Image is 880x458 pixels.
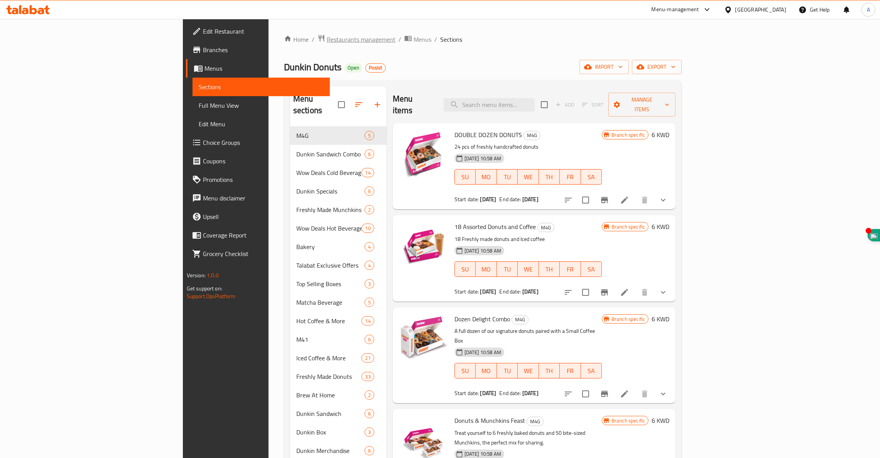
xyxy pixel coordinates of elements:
[296,409,365,418] span: Dunkin Sandwich
[521,264,535,275] span: WE
[560,261,581,277] button: FR
[654,191,672,209] button: show more
[296,335,365,344] span: M41
[577,99,608,111] span: Select section first
[365,299,374,306] span: 5
[654,385,672,403] button: show more
[559,385,578,403] button: sort-choices
[500,194,521,204] span: End date:
[203,156,324,166] span: Coupons
[560,363,581,378] button: FR
[296,261,365,270] span: Talabat Exclusive Offers
[620,288,629,297] a: Edit menu item
[652,415,669,426] h6: 6 KWD
[203,175,324,184] span: Promotions
[290,200,387,219] div: Freshly Made Munchkins2
[480,287,497,297] b: [DATE]
[290,404,387,423] div: Dunkin Sandwich6
[522,194,539,204] b: [DATE]
[480,194,497,204] b: [DATE]
[203,45,324,54] span: Branches
[362,355,373,362] span: 21
[203,27,324,36] span: Edit Restaurant
[595,283,614,302] button: Branch-specific-item
[365,335,374,344] div: items
[434,35,437,44] li: /
[560,169,581,185] button: FR
[399,314,448,363] img: Dozen Delight Combo
[479,365,493,377] span: MO
[539,363,560,378] button: TH
[454,326,602,346] p: A full dozen of our signature donuts paired with a Small Coffee Box
[521,365,535,377] span: WE
[296,427,365,437] span: Dunkin Box
[290,275,387,293] div: Top Selling Boxes3
[296,187,365,196] span: Dunkin Specials
[199,101,324,110] span: Full Menu View
[563,365,578,377] span: FR
[586,62,623,72] span: import
[362,169,373,176] span: 14
[458,171,473,183] span: SU
[404,34,431,44] a: Menus
[365,392,374,399] span: 2
[187,270,206,280] span: Version:
[500,388,521,398] span: End date:
[454,363,476,378] button: SU
[203,249,324,258] span: Grocery Checklist
[290,145,387,163] div: Dunkin Sandwich Combo6
[479,171,493,183] span: MO
[476,261,497,277] button: MO
[290,312,387,330] div: Hot Coffee & More14
[608,131,648,139] span: Branch specific
[296,242,365,251] div: Bakery
[476,363,497,378] button: MO
[193,115,330,133] a: Edit Menu
[399,35,401,44] li: /
[563,171,578,183] span: FR
[559,283,578,302] button: sort-choices
[365,205,374,214] div: items
[296,168,362,177] div: Wow Deals Cold Beverages
[500,365,515,377] span: TU
[366,64,385,71] span: Posist
[296,149,365,159] span: Dunkin Sandwich Combo
[537,223,554,232] div: M4G
[399,129,448,179] img: DOUBLE DOZEN DONUTS
[362,373,373,380] span: 33
[454,234,602,244] p: 18 Freshly made donuts and Iced coffee
[454,261,476,277] button: SU
[350,95,368,114] span: Sort sections
[608,93,676,117] button: Manage items
[581,363,602,378] button: SA
[497,261,518,277] button: TU
[290,237,387,256] div: Bakery4
[365,151,374,158] span: 6
[652,221,669,232] h6: 6 KWD
[290,182,387,200] div: Dunkin Specials6
[539,169,560,185] button: TH
[290,423,387,441] div: Dunkin Box3
[199,119,324,129] span: Edit Menu
[361,168,374,177] div: items
[578,284,594,300] span: Select to update
[608,223,648,231] span: Branch specific
[296,353,362,363] div: Iced Coffee & More
[296,316,362,326] span: Hot Coffee & More
[440,35,462,44] span: Sections
[290,349,387,367] div: Iced Coffee & More21
[518,169,539,185] button: WE
[203,138,324,147] span: Choice Groups
[522,287,539,297] b: [DATE]
[186,133,330,152] a: Choice Groups
[595,191,614,209] button: Branch-specific-item
[365,279,374,288] div: items
[500,287,521,297] span: End date:
[414,35,431,44] span: Menus
[652,314,669,324] h6: 6 KWD
[581,169,602,185] button: SA
[290,219,387,237] div: Wow Deals Hot Beverages10
[542,264,557,275] span: TH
